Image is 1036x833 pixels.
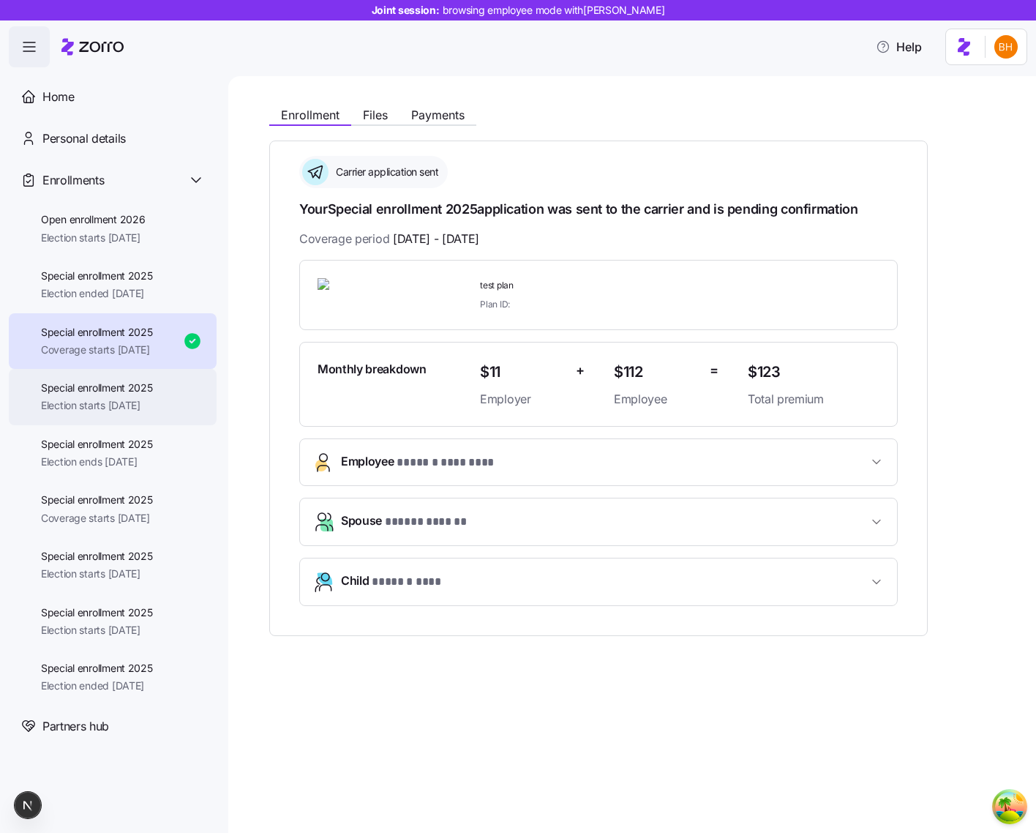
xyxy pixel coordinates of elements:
[864,32,934,61] button: Help
[614,360,698,384] span: $112
[41,455,153,469] span: Election ends [DATE]
[480,390,564,408] span: Employer
[331,165,438,179] span: Carrier application sent
[41,567,153,581] span: Election starts [DATE]
[994,35,1018,59] img: 4c75172146ef2474b9d2df7702cc87ce
[41,381,153,395] span: Special enrollment 2025
[480,298,510,310] span: Plan ID:
[41,269,153,283] span: Special enrollment 2025
[42,88,75,106] span: Home
[281,109,339,121] span: Enrollment
[372,3,665,18] span: Joint session:
[341,452,501,472] span: Employee
[41,511,153,526] span: Coverage starts [DATE]
[393,230,479,248] span: [DATE] - [DATE]
[41,398,153,413] span: Election starts [DATE]
[876,38,922,56] span: Help
[614,390,698,408] span: Employee
[42,130,126,148] span: Personal details
[41,343,153,357] span: Coverage starts [DATE]
[41,549,153,564] span: Special enrollment 2025
[41,325,153,340] span: Special enrollment 2025
[748,360,879,384] span: $123
[41,286,153,301] span: Election ended [DATE]
[41,231,145,245] span: Election starts [DATE]
[443,3,665,18] span: browsing employee mode with [PERSON_NAME]
[41,493,153,507] span: Special enrollment 2025
[995,792,1024,821] button: Open Tanstack query devtools
[41,437,153,452] span: Special enrollment 2025
[576,360,585,381] span: +
[341,572,446,591] span: Child
[480,280,736,292] span: test plan
[299,200,898,218] h1: Your Special enrollment 2025 application was sent to the carrier and is pending confirmation
[41,212,145,227] span: Open enrollment 2026
[318,278,423,312] img: Ambetter
[41,623,153,638] span: Election starts [DATE]
[341,512,470,531] span: Spouse
[41,679,153,693] span: Election ended [DATE]
[41,661,153,676] span: Special enrollment 2025
[318,360,427,378] span: Monthly breakdown
[42,717,109,736] span: Partners hub
[41,605,153,620] span: Special enrollment 2025
[42,171,104,190] span: Enrollments
[710,360,718,381] span: =
[411,109,465,121] span: Payments
[299,230,479,248] span: Coverage period
[363,109,388,121] span: Files
[480,360,564,384] span: $11
[748,390,879,408] span: Total premium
